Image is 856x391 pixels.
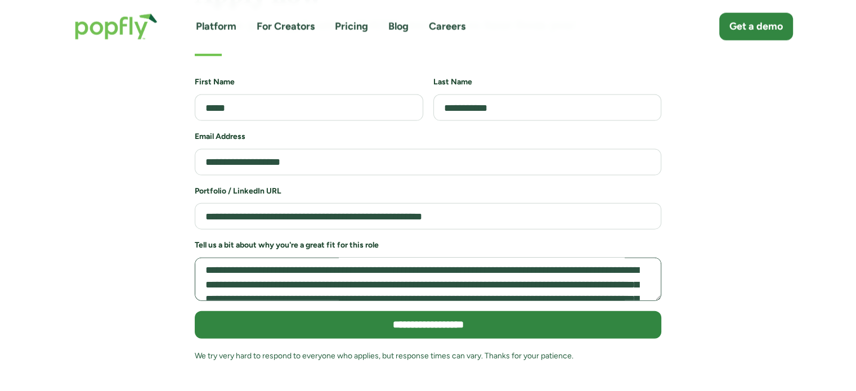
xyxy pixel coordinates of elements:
[719,13,793,41] a: Get a demo
[257,20,315,34] a: For Creators
[195,77,661,373] form: Job Application Form
[195,186,661,197] h6: Portfolio / LinkedIn URL
[64,2,169,51] a: home
[195,349,661,363] div: We try very hard to respond to everyone who applies, but response times can vary. Thanks for your...
[335,20,368,34] a: Pricing
[195,77,423,88] h6: First Name
[195,240,661,251] h6: Tell us a bit about why you're a great fit for this role
[195,131,661,142] h6: Email Address
[433,77,662,88] h6: Last Name
[388,20,409,34] a: Blog
[429,20,465,34] a: Careers
[729,20,783,34] div: Get a demo
[196,20,236,34] a: Platform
